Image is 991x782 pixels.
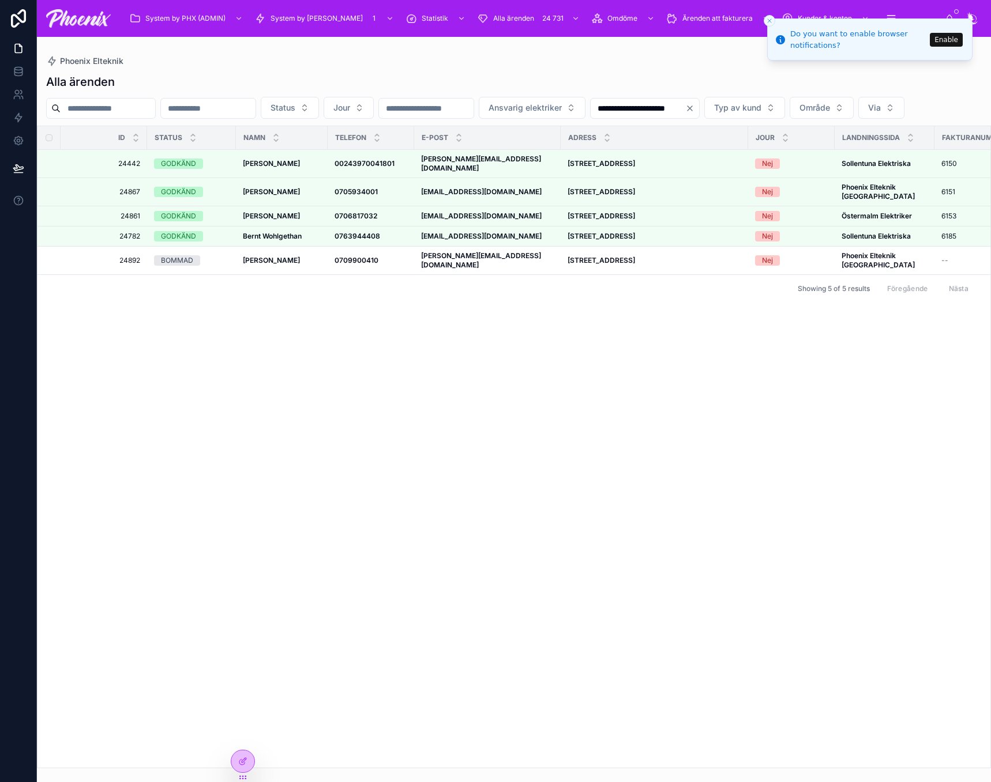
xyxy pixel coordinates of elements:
strong: 0705934001 [335,187,378,196]
a: Phoenix Elteknik [GEOGRAPHIC_DATA] [842,251,928,270]
div: GODKÄND [161,231,196,241]
a: Bernt Wohlgethan [243,232,321,241]
span: Område [799,102,830,114]
a: Nej [755,211,828,221]
a: Alla ärenden24 731 [474,8,585,29]
div: scrollable content [120,6,945,31]
span: Status [271,102,295,114]
a: 0705934001 [335,187,407,197]
span: Omdöme [607,14,637,23]
span: Jour [333,102,350,114]
strong: [PERSON_NAME][EMAIL_ADDRESS][DOMAIN_NAME] [421,251,541,269]
a: GODKÄND [154,187,229,197]
button: Select Button [704,97,785,119]
a: System by PHX (ADMIN) [126,8,249,29]
strong: [STREET_ADDRESS] [568,187,635,196]
a: [EMAIL_ADDRESS][DOMAIN_NAME] [421,232,554,241]
div: Nej [762,231,773,241]
a: [STREET_ADDRESS] [568,211,741,221]
a: 0709900410 [335,256,407,265]
strong: [STREET_ADDRESS] [568,256,635,265]
span: ADRESS [568,133,596,142]
strong: Phoenix Elteknik [GEOGRAPHIC_DATA] [842,251,915,269]
strong: [STREET_ADDRESS] [568,159,635,168]
div: 1 [367,12,381,25]
div: BOMMAD [161,255,193,266]
strong: [EMAIL_ADDRESS][DOMAIN_NAME] [421,232,542,240]
span: 6185 [941,232,956,241]
a: [STREET_ADDRESS] [568,187,741,197]
span: E-POST [422,133,448,142]
a: [PERSON_NAME][EMAIL_ADDRESS][DOMAIN_NAME] [421,154,554,173]
span: Statistik [422,14,448,23]
strong: [EMAIL_ADDRESS][DOMAIN_NAME] [421,211,542,220]
div: Nej [762,211,773,221]
a: 24782 [74,232,140,241]
span: TELEFON [335,133,366,142]
h1: Alla ärenden [46,74,115,90]
button: Clear [685,104,699,113]
a: Statistik [402,8,471,29]
div: Do you want to enable browser notifications? [790,28,926,51]
img: App logo [46,9,111,28]
button: Select Button [324,97,374,119]
span: 6150 [941,159,957,168]
a: [PERSON_NAME] [243,256,321,265]
a: GODKÄND [154,211,229,221]
div: 24 731 [539,12,567,25]
a: Kunder & konton [778,8,875,29]
span: 6153 [941,211,956,221]
strong: [PERSON_NAME] [243,159,300,168]
span: System by [PERSON_NAME] [271,14,363,23]
span: Status [155,133,182,142]
strong: Sollentuna Elektriska [842,159,911,168]
a: [STREET_ADDRESS] [568,159,741,168]
strong: [PERSON_NAME] [243,211,300,220]
a: [STREET_ADDRESS] [568,232,741,241]
span: Typ av kund [714,102,761,114]
a: Nej [755,231,828,241]
div: Nej [762,187,773,197]
a: 24861 [74,211,140,221]
strong: [STREET_ADDRESS] [568,232,635,240]
div: Nej [762,255,773,266]
span: -- [941,256,948,265]
a: GODKÄND [154,158,229,169]
button: Select Button [790,97,854,119]
a: Nej [755,158,828,169]
a: [PERSON_NAME] [243,211,321,221]
a: [EMAIL_ADDRESS][DOMAIN_NAME] [421,211,554,221]
button: Enable [930,33,963,47]
a: Omdöme [588,8,660,29]
a: Phoenix Elteknik [46,55,123,67]
span: NAMN [243,133,265,142]
span: JOUR [756,133,775,142]
strong: 00243970041801 [335,159,395,168]
strong: 0706817032 [335,211,377,220]
a: Nej [755,255,828,266]
span: Id [118,133,125,142]
button: Select Button [261,97,319,119]
a: Phoenix Elteknik [GEOGRAPHIC_DATA] [842,183,928,201]
span: 24867 [74,187,140,197]
span: LANDNINGSSIDA [842,133,900,142]
a: [EMAIL_ADDRESS][DOMAIN_NAME] [421,187,554,197]
strong: Phoenix Elteknik [GEOGRAPHIC_DATA] [842,183,915,201]
a: Sollentuna Elektriska [842,159,928,168]
strong: Sollentuna Elektriska [842,232,911,240]
span: Ansvarig elektriker [489,102,562,114]
button: Close toast [764,15,775,27]
div: GODKÄND [161,187,196,197]
a: 0706817032 [335,211,407,221]
strong: [STREET_ADDRESS] [568,211,635,220]
span: 6151 [941,187,955,197]
div: GODKÄND [161,158,196,169]
a: 24442 [74,159,140,168]
a: [PERSON_NAME] [243,159,321,168]
strong: 0709900410 [335,256,378,265]
strong: 0763944408 [335,232,380,240]
a: [PERSON_NAME][EMAIL_ADDRESS][DOMAIN_NAME] [421,251,554,270]
a: 24892 [74,256,140,265]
